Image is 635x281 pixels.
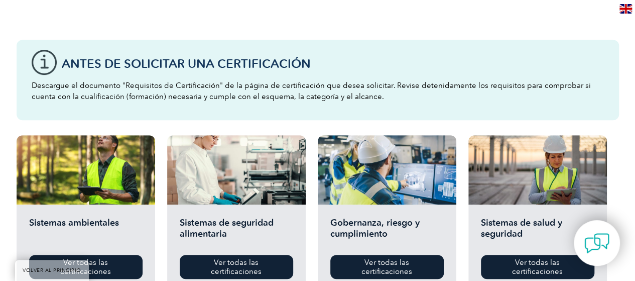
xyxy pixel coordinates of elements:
a: Ver todas las certificaciones [481,255,594,279]
font: Ver todas las certificaciones [512,258,563,276]
img: en [619,4,632,14]
a: Ver todas las certificaciones [330,255,444,279]
font: VOLVER AL PRINCIPIO [23,267,81,273]
font: Sistemas ambientales [29,217,119,228]
a: VOLVER AL PRINCIPIO [15,260,89,281]
font: Ver todas las certificaciones [361,258,412,276]
font: Sistemas de salud y seguridad [481,217,562,239]
font: Antes de solicitar una certificación [62,56,311,71]
font: Ver todas las certificaciones [60,258,111,276]
font: Gobernanza, riesgo y cumplimiento [330,217,420,239]
font: Sistemas de seguridad alimentaria [180,217,274,239]
a: Ver todas las certificaciones [29,255,143,279]
img: contact-chat.png [584,231,609,256]
font: Descargue el documento "Requisitos de Certificación" de la página de certificación que desea soli... [32,81,591,101]
font: Ver todas las certificaciones [211,258,262,276]
a: Ver todas las certificaciones [180,255,293,279]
